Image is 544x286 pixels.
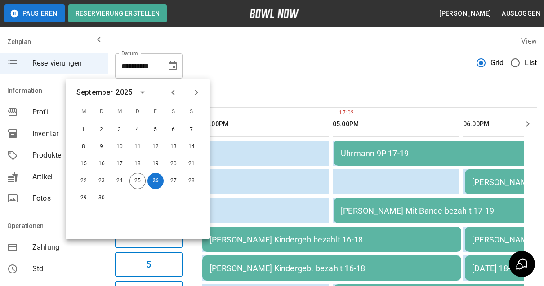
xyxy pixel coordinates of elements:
[32,242,101,253] span: Zahlung
[210,264,454,273] div: [PERSON_NAME] Kindergeb. bezahlt 16-18
[68,4,167,22] button: Reservierung erstellen
[32,150,101,161] span: Produkte
[147,139,164,155] button: 12. Sep. 2025
[129,139,146,155] button: 11. Sep. 2025
[129,122,146,138] button: 4. Sep. 2025
[32,193,101,204] span: Fotos
[183,103,200,121] span: S
[165,103,182,121] span: S
[111,173,128,189] button: 24. Sep. 2025
[147,173,164,189] button: 26. Sep. 2025
[129,103,146,121] span: D
[189,85,204,100] button: Next month
[76,173,92,189] button: 22. Sep. 2025
[164,57,182,75] button: Choose date, selected date is 26. Sep. 2025
[129,173,146,189] button: 25. Sep. 2025
[165,173,182,189] button: 27. Sep. 2025
[498,5,544,22] button: Ausloggen
[333,111,459,137] th: 05:00PM
[521,37,537,45] label: View
[165,85,181,100] button: Previous month
[32,107,101,118] span: Profil
[4,4,65,22] button: Pausieren
[76,87,113,98] div: September
[115,252,183,277] button: 5
[116,87,132,98] div: 2025
[525,57,537,68] span: List
[129,156,146,172] button: 18. Sep. 2025
[146,257,151,272] h6: 5
[250,9,299,18] img: logo
[183,156,200,172] button: 21. Sep. 2025
[94,103,110,121] span: D
[210,235,454,244] div: [PERSON_NAME] Kindergeb bezahlt 16-18
[32,58,101,69] span: Reservierungen
[76,156,92,172] button: 15. Sep. 2025
[183,173,200,189] button: 28. Sep. 2025
[76,139,92,155] button: 8. Sep. 2025
[32,128,101,139] span: Inventar
[165,156,182,172] button: 20. Sep. 2025
[111,139,128,155] button: 10. Sep. 2025
[76,190,92,206] button: 29. Sep. 2025
[94,139,110,155] button: 9. Sep. 2025
[147,103,164,121] span: F
[76,103,92,121] span: M
[76,122,92,138] button: 1. Sep. 2025
[202,111,329,137] th: 04:00PM
[115,86,537,107] div: inventory tabs
[32,264,101,274] span: Std
[111,122,128,138] button: 3. Sep. 2025
[147,156,164,172] button: 19. Sep. 2025
[147,122,164,138] button: 5. Sep. 2025
[111,103,128,121] span: M
[165,139,182,155] button: 13. Sep. 2025
[183,139,200,155] button: 14. Sep. 2025
[94,122,110,138] button: 2. Sep. 2025
[165,122,182,138] button: 6. Sep. 2025
[94,190,110,206] button: 30. Sep. 2025
[183,122,200,138] button: 7. Sep. 2025
[337,109,339,118] span: 17:02
[94,173,110,189] button: 23. Sep. 2025
[135,85,150,100] button: calendar view is open, switch to year view
[32,172,101,182] span: Artikel
[111,156,128,172] button: 17. Sep. 2025
[94,156,110,172] button: 16. Sep. 2025
[490,57,504,68] span: Grid
[436,5,495,22] button: [PERSON_NAME]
